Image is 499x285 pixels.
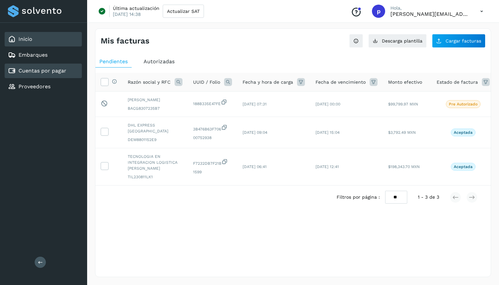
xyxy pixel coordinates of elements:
[388,164,420,169] span: $198,343.70 MXN
[388,130,416,135] span: $3,792.49 MXN
[193,124,232,132] span: 3B476B63F706
[243,130,267,135] span: [DATE] 09:04
[193,169,232,175] span: 1599
[193,158,232,166] span: F7232DB7F21B
[454,164,473,169] p: Aceptada
[5,64,82,78] div: Cuentas por pagar
[113,5,159,11] p: Última actualización
[167,9,200,14] span: Actualizar SAT
[128,97,183,103] span: [PERSON_NAME]
[113,11,141,17] p: [DATE] 14:38
[337,194,380,201] span: Filtros por página :
[128,174,183,180] span: TIL230811LK1
[5,79,82,94] div: Proveedores
[449,102,478,106] p: Pre Autorizado
[144,58,175,65] span: Autorizadas
[388,79,422,86] span: Monto efectivo
[418,194,439,201] span: 1 - 3 de 3
[316,79,366,86] span: Fecha de vencimiento
[128,137,183,143] span: DEM8801152E9
[193,99,232,107] span: 188B335E47FE
[128,105,183,111] span: BACG8307235B7
[390,5,470,11] p: Hola,
[18,36,32,42] a: Inicio
[390,11,470,17] p: pablo.marin@mensajeria-estrategias.com
[99,58,128,65] span: Pendientes
[128,122,183,134] span: DHL EXPRESS [GEOGRAPHIC_DATA]
[193,79,220,86] span: UUID / Folio
[101,36,150,46] h4: Mis facturas
[18,68,66,74] a: Cuentas por pagar
[368,34,427,48] button: Descarga plantilla
[382,39,422,43] span: Descarga plantilla
[316,164,339,169] span: [DATE] 12:41
[243,102,267,106] span: [DATE] 07:31
[446,39,481,43] span: Cargar facturas
[316,102,340,106] span: [DATE] 00:00
[128,79,171,86] span: Razón social y RFC
[18,83,50,90] a: Proveedores
[18,52,48,58] a: Embarques
[193,135,232,141] span: 00752938
[454,130,473,135] p: Aceptada
[128,154,183,171] span: TECNOLOGIA EN INTEGRACION LOGISTICA [PERSON_NAME]
[316,130,340,135] span: [DATE] 15:04
[388,102,418,106] span: $99,799.97 MXN
[243,164,267,169] span: [DATE] 06:41
[163,5,204,18] button: Actualizar SAT
[5,48,82,62] div: Embarques
[243,79,293,86] span: Fecha y hora de carga
[5,32,82,46] div: Inicio
[437,79,478,86] span: Estado de factura
[432,34,485,48] button: Cargar facturas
